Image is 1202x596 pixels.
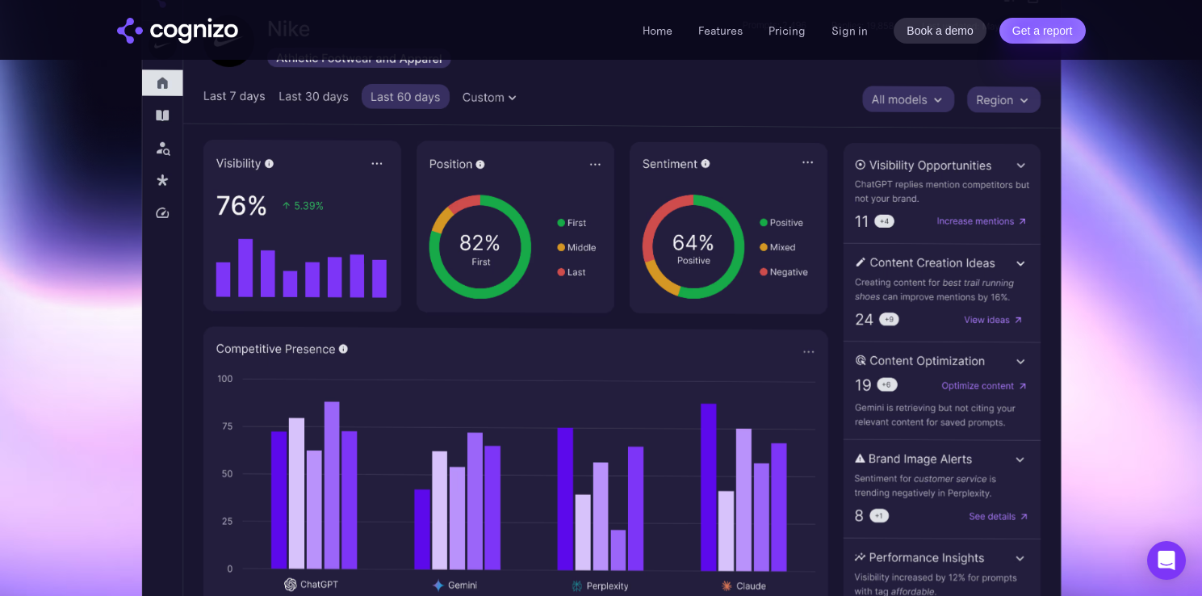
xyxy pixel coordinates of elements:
a: Features [698,23,743,38]
div: Open Intercom Messenger [1147,541,1186,580]
a: Sign in [831,21,868,40]
a: Get a report [999,18,1086,44]
img: cognizo logo [117,18,238,44]
a: Pricing [769,23,806,38]
a: home [117,18,238,44]
a: Book a demo [894,18,986,44]
a: Home [643,23,672,38]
